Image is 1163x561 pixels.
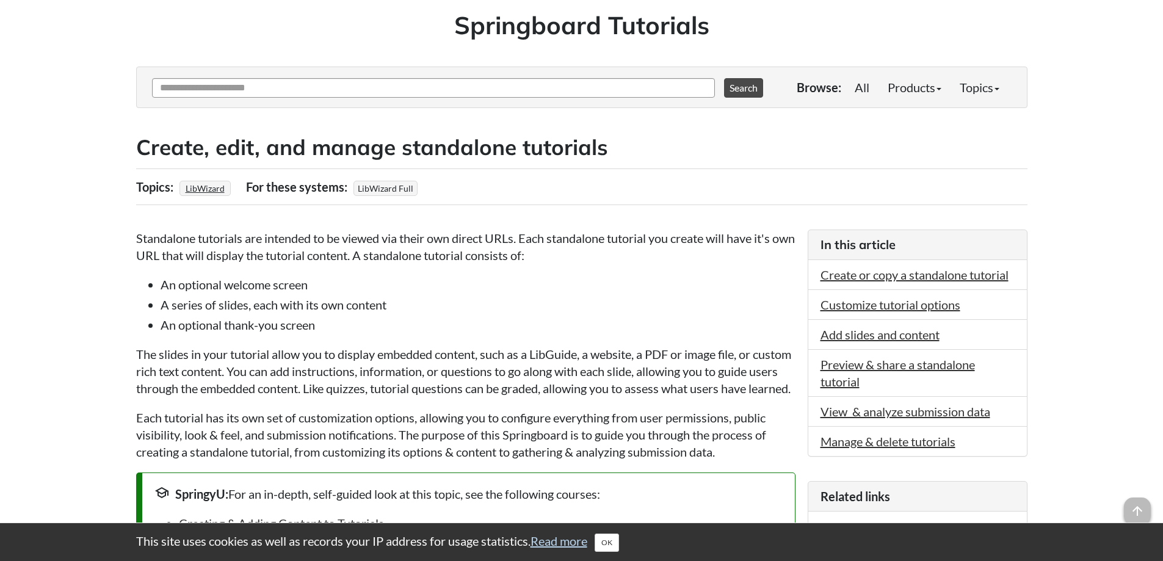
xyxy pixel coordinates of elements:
[154,485,783,502] div: For an in-depth, self-guided look at this topic, see the following courses:
[821,357,975,389] a: Preview & share a standalone tutorial
[821,327,940,342] a: Add slides and content
[161,296,795,313] li: A series of slides, each with its own content
[1124,499,1151,513] a: arrow_upward
[821,519,973,551] a: SpringyU: Creating & Adding Content to Tutorials
[136,175,176,198] div: Topics:
[154,485,169,500] span: school
[821,297,960,312] a: Customize tutorial options
[846,75,879,100] a: All
[179,516,384,530] a: Creating & Adding Content to Tutorials
[531,534,587,548] a: Read more
[1124,498,1151,524] span: arrow_upward
[353,181,418,196] span: LibWizard Full
[595,534,619,552] button: Close
[246,175,350,198] div: For these systems:
[821,489,890,504] span: Related links
[161,316,795,333] li: An optional thank-you screen
[184,179,226,197] a: LibWizard
[124,532,1040,552] div: This site uses cookies as well as records your IP address for usage statistics.
[879,75,951,100] a: Products
[821,434,955,449] a: Manage & delete tutorials
[797,79,841,96] p: Browse:
[136,132,1027,162] h2: Create, edit, and manage standalone tutorials
[821,236,1015,253] h3: In this article
[821,404,990,419] a: View & analyze submission data
[136,409,795,460] p: Each tutorial has its own set of customization options, allowing you to configure everything from...
[136,346,795,397] p: The slides in your tutorial allow you to display embedded content, such as a LibGuide, a website,...
[724,78,763,98] button: Search
[161,276,795,293] li: An optional welcome screen
[821,267,1009,282] a: Create or copy a standalone tutorial
[951,75,1009,100] a: Topics
[145,8,1018,42] h1: Springboard Tutorials
[175,487,228,501] strong: SpringyU:
[136,230,795,264] p: Standalone tutorials are intended to be viewed via their own direct URLs. Each standalone tutoria...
